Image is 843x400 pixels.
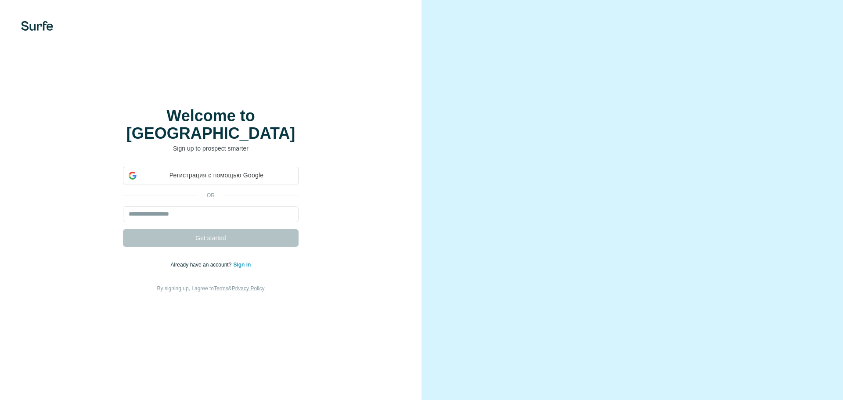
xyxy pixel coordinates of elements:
span: By signing up, I agree to & [157,285,265,292]
a: Terms [214,285,228,292]
img: Surfe's logo [21,21,53,31]
div: Регистрация с помощью Google [123,167,299,184]
p: or [197,191,225,199]
span: Already have an account? [171,262,234,268]
h1: Welcome to [GEOGRAPHIC_DATA] [123,107,299,142]
a: Sign in [233,262,251,268]
a: Privacy Policy [232,285,265,292]
span: Регистрация с помощью Google [140,171,293,180]
p: Sign up to prospect smarter [123,144,299,153]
